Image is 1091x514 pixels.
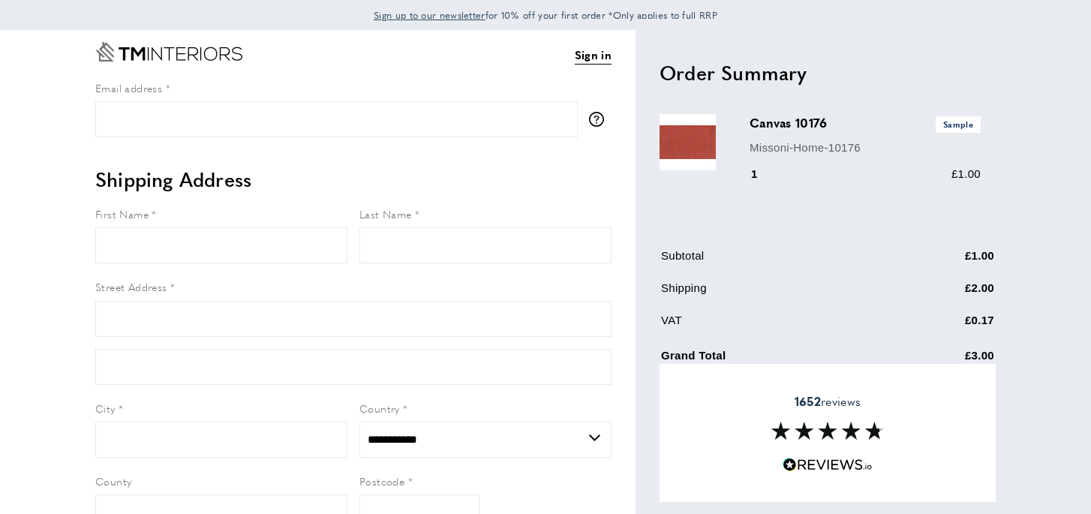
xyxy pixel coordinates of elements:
[661,247,889,276] td: Subtotal
[575,46,612,65] a: Sign in
[95,166,612,193] h2: Shipping Address
[95,42,242,62] a: Go to Home page
[795,392,821,410] strong: 1652
[660,59,996,86] h2: Order Summary
[750,139,981,157] p: Missoni-Home-10176
[951,167,981,180] span: £1.00
[661,344,889,376] td: Grand Total
[589,112,612,127] button: More information
[374,8,485,22] span: Sign up to our newsletter
[891,344,994,376] td: £3.00
[750,165,779,183] div: 1
[795,394,861,409] span: reviews
[95,473,131,488] span: County
[936,116,981,132] span: Sample
[750,114,981,132] h3: Canvas 10176
[891,247,994,276] td: £1.00
[374,8,717,22] span: for 10% off your first order *Only applies to full RRP
[359,401,400,416] span: Country
[95,80,162,95] span: Email address
[771,422,884,440] img: Reviews section
[661,311,889,341] td: VAT
[891,279,994,308] td: £2.00
[783,458,873,472] img: Reviews.io 5 stars
[359,473,404,488] span: Postcode
[95,206,149,221] span: First Name
[661,279,889,308] td: Shipping
[891,311,994,341] td: £0.17
[660,114,716,170] img: Canvas 10176
[95,279,167,294] span: Street Address
[374,8,485,23] a: Sign up to our newsletter
[359,206,412,221] span: Last Name
[95,401,116,416] span: City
